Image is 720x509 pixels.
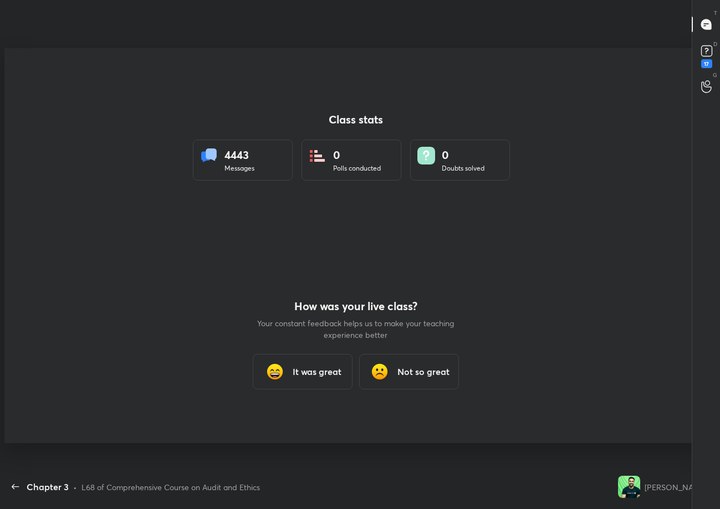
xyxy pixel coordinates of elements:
[701,59,712,68] div: 17
[333,163,381,173] div: Polls conducted
[293,365,341,378] h3: It was great
[27,480,69,493] div: Chapter 3
[369,361,391,383] img: frowning_face_cmp.gif
[224,163,254,173] div: Messages
[81,481,260,493] div: L68 of Comprehensive Course on Audit and Ethics
[309,147,326,164] img: statsPoll.b571884d.svg
[442,147,484,163] div: 0
[645,481,707,493] div: [PERSON_NAME]
[224,147,254,163] div: 4443
[200,147,218,164] img: statsMessages.856aad98.svg
[713,40,717,48] p: D
[193,113,519,126] h4: Class stats
[618,476,640,498] img: 34c2f5a4dc334ab99cba7f7ce517d6b6.jpg
[256,300,456,313] h4: How was your live class?
[73,481,77,493] div: •
[417,147,435,164] img: doubts.8a449be9.svg
[397,365,450,378] h3: Not so great
[442,163,484,173] div: Doubts solved
[714,9,717,17] p: T
[264,361,286,383] img: grinning_face_with_smiling_eyes_cmp.gif
[256,317,456,341] p: Your constant feedback helps us to make your teaching experience better
[333,147,381,163] div: 0
[713,71,717,79] p: G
